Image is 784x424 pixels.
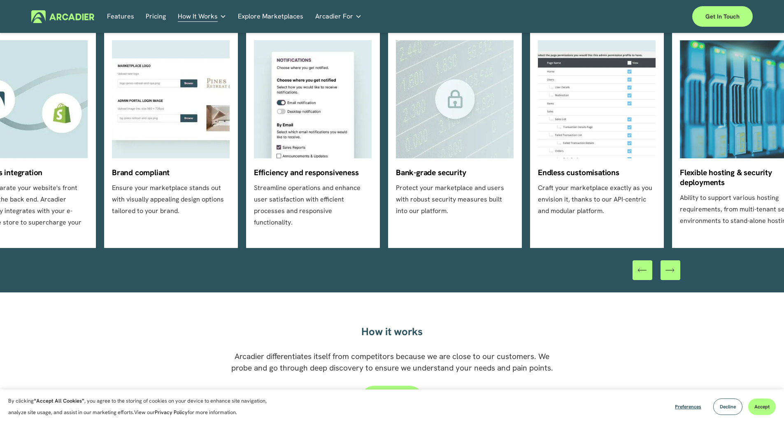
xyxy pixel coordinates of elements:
iframe: Chat Widget [743,385,784,424]
a: Features [107,10,134,23]
span: Preferences [675,403,701,410]
a: Pricing [146,10,166,23]
span: Arcadier differentiates itself from competitors because we are close to our customers. We probe a... [231,351,553,373]
a: Get in touch [361,386,423,413]
button: Decline [713,399,742,415]
img: Arcadier [31,10,94,23]
span: How It Works [178,11,218,22]
span: Decline [720,403,736,410]
button: Next [661,260,680,280]
a: Explore Marketplaces [238,10,303,23]
a: folder dropdown [315,10,362,23]
a: Get in touch [692,6,753,27]
strong: “Accept All Cookies” [34,397,84,404]
a: Privacy Policy [155,409,188,416]
span: Arcadier For [315,11,353,22]
button: Previous [633,260,652,280]
button: Preferences [669,399,707,415]
a: folder dropdown [178,10,226,23]
strong: How it works [361,324,423,338]
p: By clicking , you agree to the storing of cookies on your device to enhance site navigation, anal... [8,395,276,418]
